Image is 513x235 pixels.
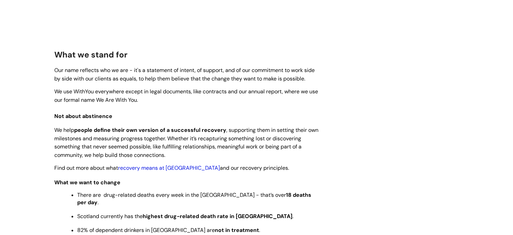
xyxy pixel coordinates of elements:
span: What we want to change [54,179,120,186]
span: We use WithYou everywhere except in legal documents, like contracts and our annual report, where ... [54,88,318,103]
span: 82% of dependent drinkers in [GEOGRAPHIC_DATA] are . [77,227,260,234]
span: What we stand for [54,49,127,60]
span: Not about abstinence [54,113,112,120]
span: Scotland currently has the . [77,213,293,220]
span: Find out more about what and our recovery principles. [54,164,289,171]
strong: highest drug-related death rate in [GEOGRAPHIC_DATA] [143,213,292,220]
strong: 18 deaths per day [77,191,311,206]
span: There are drug-related deaths every week in the [GEOGRAPHIC_DATA] - that’s over . [77,191,311,206]
span: We help , supporting them in setting their own milestones and measuring progress together. Whethe... [54,126,318,159]
a: recovery means at [GEOGRAPHIC_DATA] [118,164,220,171]
strong: not in treatment [215,227,259,234]
strong: people define their own version of a successful recovery [74,126,226,134]
span: Our name reflects who we are - it's a statement of intent, of support, and of our commitment to w... [54,67,315,82]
